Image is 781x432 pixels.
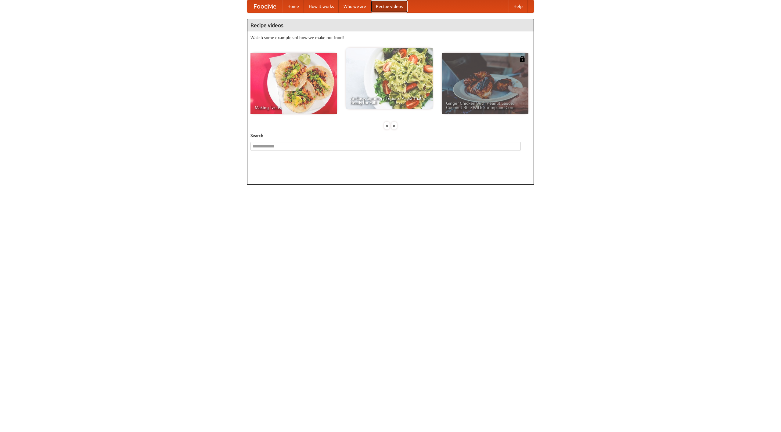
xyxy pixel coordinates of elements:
p: Watch some examples of how we make our food! [250,34,531,41]
a: FoodMe [247,0,283,13]
span: Making Tacos [255,105,333,110]
a: An Easy, Summery Tomato Pasta That's Ready for Fall [346,48,433,109]
a: Home [283,0,304,13]
a: Help [509,0,527,13]
a: Recipe videos [371,0,408,13]
div: » [391,122,397,129]
a: Who we are [339,0,371,13]
div: « [384,122,390,129]
span: An Easy, Summery Tomato Pasta That's Ready for Fall [350,96,428,105]
a: Making Tacos [250,53,337,114]
a: How it works [304,0,339,13]
h5: Search [250,133,531,139]
img: 483408.png [519,56,525,62]
h4: Recipe videos [247,19,534,31]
